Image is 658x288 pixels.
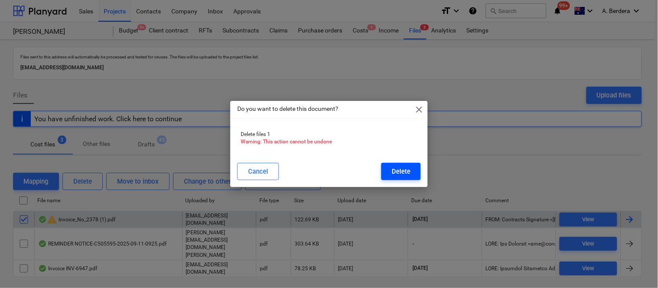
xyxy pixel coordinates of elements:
button: Delete [381,163,421,180]
p: Warning: This action cannot be undone [241,138,417,146]
iframe: Chat Widget [615,246,658,288]
p: Delete files 1 [241,131,417,138]
button: Cancel [237,163,279,180]
p: Do you want to delete this document? [237,104,338,113]
div: Delete [392,166,410,177]
div: Cancel [248,166,268,177]
span: close [414,104,424,115]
